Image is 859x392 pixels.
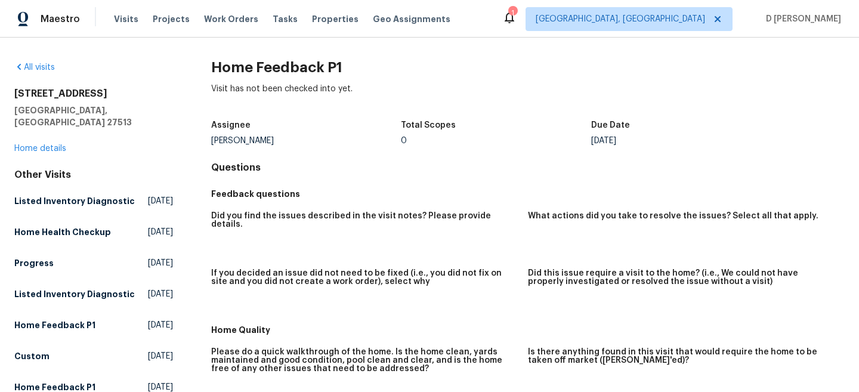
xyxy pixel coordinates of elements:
h5: Total Scopes [401,121,456,129]
h5: Custom [14,350,50,362]
a: Listed Inventory Diagnostic[DATE] [14,283,173,305]
span: Work Orders [204,13,258,25]
h5: Home Health Checkup [14,226,111,238]
h5: Is there anything found in this visit that would require the home to be taken off market ([PERSON... [528,348,835,365]
h2: [STREET_ADDRESS] [14,88,173,100]
h5: Feedback questions [211,188,845,200]
h5: Listed Inventory Diagnostic [14,195,135,207]
h5: Listed Inventory Diagnostic [14,288,135,300]
div: 0 [401,137,591,145]
div: 1 [508,7,517,19]
span: D [PERSON_NAME] [761,13,841,25]
span: Geo Assignments [373,13,450,25]
h5: Please do a quick walkthrough of the home. Is the home clean, yards maintained and good condition... [211,348,518,373]
span: Maestro [41,13,80,25]
a: Listed Inventory Diagnostic[DATE] [14,190,173,212]
div: [DATE] [591,137,781,145]
span: Visits [114,13,138,25]
h5: Home Quality [211,324,845,336]
div: Visit has not been checked into yet. [211,83,845,114]
h5: Did you find the issues described in the visit notes? Please provide details. [211,212,518,229]
h5: Did this issue require a visit to the home? (i.e., We could not have properly investigated or res... [528,269,835,286]
a: Home Health Checkup[DATE] [14,221,173,243]
span: [DATE] [148,195,173,207]
h5: [GEOGRAPHIC_DATA], [GEOGRAPHIC_DATA] 27513 [14,104,173,128]
span: [DATE] [148,257,173,269]
span: [DATE] [148,288,173,300]
h5: Home Feedback P1 [14,319,95,331]
a: Custom[DATE] [14,345,173,367]
h5: What actions did you take to resolve the issues? Select all that apply. [528,212,818,220]
h4: Questions [211,162,845,174]
h5: Due Date [591,121,630,129]
span: Tasks [273,15,298,23]
h5: Progress [14,257,54,269]
span: [GEOGRAPHIC_DATA], [GEOGRAPHIC_DATA] [536,13,705,25]
span: [DATE] [148,350,173,362]
h5: Assignee [211,121,251,129]
div: Other Visits [14,169,173,181]
h5: If you decided an issue did not need to be fixed (i.e., you did not fix on site and you did not c... [211,269,518,286]
a: Home details [14,144,66,153]
a: Progress[DATE] [14,252,173,274]
h2: Home Feedback P1 [211,61,845,73]
span: Projects [153,13,190,25]
a: Home Feedback P1[DATE] [14,314,173,336]
a: All visits [14,63,55,72]
span: Properties [312,13,359,25]
span: [DATE] [148,319,173,331]
span: [DATE] [148,226,173,238]
div: [PERSON_NAME] [211,137,401,145]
